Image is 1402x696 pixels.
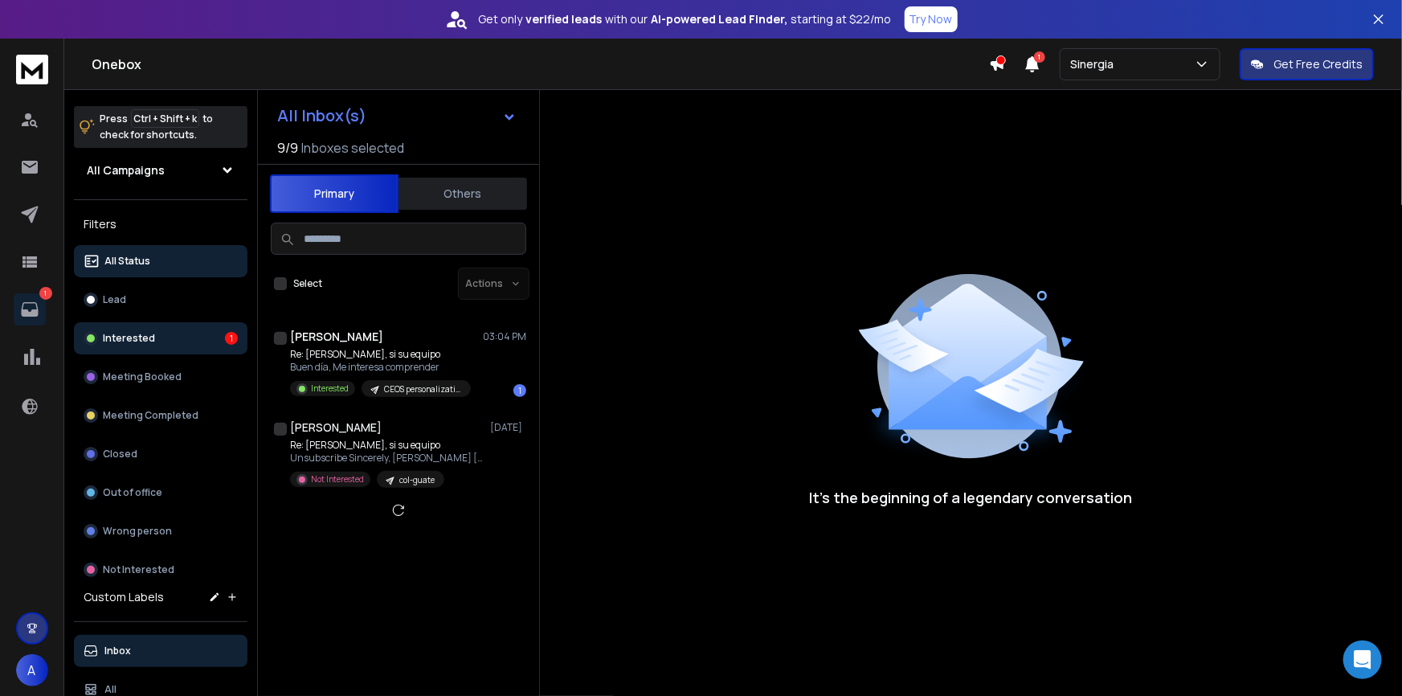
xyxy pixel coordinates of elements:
button: Try Now [905,6,958,32]
p: Closed [103,448,137,461]
button: Lead [74,284,247,316]
p: Out of office [103,486,162,499]
button: Closed [74,438,247,470]
p: Inbox [104,645,131,657]
p: Press to check for shortcuts. [100,111,213,143]
h1: [PERSON_NAME] [290,329,383,345]
p: Get Free Credits [1273,56,1363,72]
label: Select [293,277,322,290]
p: Re: [PERSON_NAME], si su equipo [290,439,483,452]
p: Lead [103,293,126,306]
p: Interested [103,332,155,345]
h1: All Inbox(s) [277,108,366,124]
p: Not Interested [103,563,174,576]
h1: All Campaigns [87,162,165,178]
p: Meeting Completed [103,409,198,422]
button: Not Interested [74,554,247,586]
h1: [PERSON_NAME] [290,420,382,436]
button: Others [399,176,527,211]
p: Try Now [909,11,953,27]
p: Buen día, Me interesa comprender [290,361,471,374]
div: 1 [513,384,526,397]
span: Ctrl + Shift + k [131,109,199,128]
p: [DATE] [490,421,526,434]
h1: Onebox [92,55,989,74]
button: All Campaigns [74,154,247,186]
h3: Custom Labels [84,589,164,605]
button: Interested1 [74,322,247,354]
p: Re: [PERSON_NAME], si su equipo [290,348,471,361]
img: logo [16,55,48,84]
button: All Status [74,245,247,277]
button: Get Free Credits [1240,48,1374,80]
p: CEOS personalization [384,383,461,395]
p: All Status [104,255,150,268]
a: 1 [14,293,46,325]
p: Sinergia [1070,56,1120,72]
button: Inbox [74,635,247,667]
span: 1 [1034,51,1045,63]
p: All [104,683,116,696]
p: Unsubscribe Sincerely, [PERSON_NAME] [PERSON_NAME][EMAIL_ADDRESS][DOMAIN_NAME] [290,452,483,465]
button: All Inbox(s) [264,100,529,132]
button: A [16,654,48,686]
strong: AI-powered Lead Finder, [652,11,788,27]
p: 03:04 PM [483,330,526,343]
button: Primary [270,174,399,213]
h3: Inboxes selected [301,138,404,158]
p: Interested [311,383,349,395]
p: Meeting Booked [103,371,182,383]
button: Out of office [74,477,247,509]
button: Wrong person [74,515,247,547]
button: Meeting Completed [74,399,247,432]
p: Get only with our starting at $22/mo [479,11,892,27]
div: 1 [225,332,238,345]
span: 9 / 9 [277,138,298,158]
button: Meeting Booked [74,361,247,393]
p: Not Interested [311,473,364,485]
strong: verified leads [526,11,603,27]
p: 1 [39,287,52,300]
p: Wrong person [103,525,172,538]
h3: Filters [74,213,247,235]
p: It’s the beginning of a legendary conversation [810,486,1133,509]
p: col-guate [399,474,435,486]
div: Open Intercom Messenger [1343,641,1382,679]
